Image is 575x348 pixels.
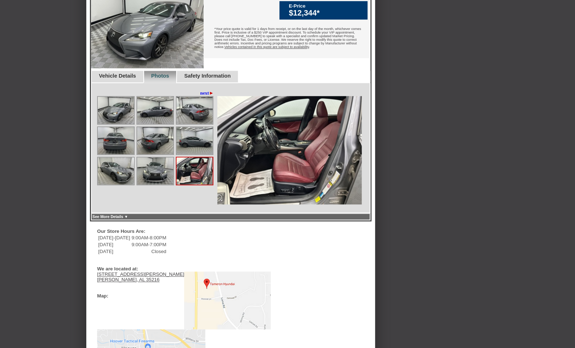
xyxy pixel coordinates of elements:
div: $12,344* [289,9,364,18]
a: See More Details ▼ [92,214,128,219]
div: We are located at: [97,266,267,271]
img: Map to Tameron Hyundai [184,271,271,329]
td: [DATE] [98,248,130,255]
img: Image.aspx [217,96,362,204]
img: Image.aspx [137,97,173,124]
img: Image.aspx [177,127,213,154]
img: Image.aspx [98,157,134,184]
span: ► [209,90,214,96]
img: Image.aspx [177,157,213,184]
a: [STREET_ADDRESS][PERSON_NAME][PERSON_NAME], AL 35216 [97,271,184,282]
img: Image.aspx [137,127,173,154]
a: next► [200,90,214,96]
img: Image.aspx [137,157,173,184]
td: Closed [131,248,166,255]
td: 9:00AM-7:00PM [131,242,166,248]
td: [DATE] [98,242,130,248]
div: E-Price [289,3,364,9]
a: Photos [151,73,169,79]
u: Vehicles contained in this quote are subject to availability [224,45,309,49]
td: 9:00AM-8:00PM [131,235,166,241]
div: Our Store Hours Are: [97,229,267,234]
div: Map: [97,293,108,299]
img: Image.aspx [98,127,134,154]
div: *Your price quote is valid for 1 days from receipt, or on the last day of the month, whichever co... [204,22,370,56]
td: [DATE]-[DATE] [98,235,130,241]
img: Image.aspx [177,97,213,124]
img: Image.aspx [98,97,134,124]
a: Vehicle Details [99,73,136,79]
a: Safety Information [184,73,231,79]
